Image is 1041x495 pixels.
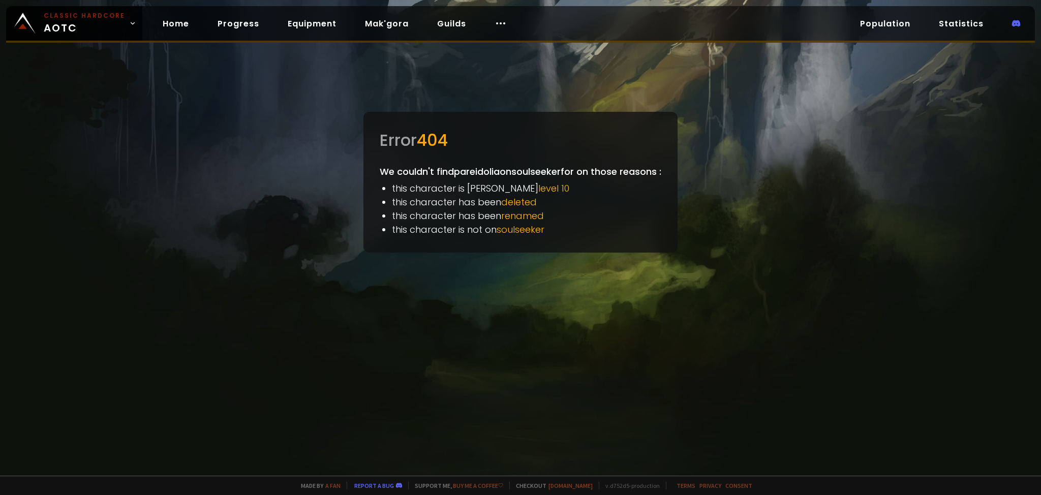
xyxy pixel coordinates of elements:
[363,112,678,253] div: We couldn't find pareidolia on soulseeker for on those reasons :
[354,482,394,489] a: Report a bug
[392,209,661,223] li: this character has been
[699,482,721,489] a: Privacy
[155,13,197,34] a: Home
[931,13,992,34] a: Statistics
[6,6,142,41] a: Classic HardcoreAOTC
[44,11,125,20] small: Classic Hardcore
[548,482,593,489] a: [DOMAIN_NAME]
[501,209,544,222] span: renamed
[380,128,661,152] div: Error
[357,13,417,34] a: Mak'gora
[725,482,752,489] a: Consent
[408,482,503,489] span: Support me,
[325,482,341,489] a: a fan
[501,196,537,208] span: deleted
[509,482,593,489] span: Checkout
[209,13,267,34] a: Progress
[280,13,345,34] a: Equipment
[599,482,660,489] span: v. d752d5 - production
[497,223,544,236] span: soulseeker
[538,182,569,195] span: level 10
[453,482,503,489] a: Buy me a coffee
[677,482,695,489] a: Terms
[44,11,125,36] span: AOTC
[417,129,448,151] span: 404
[392,195,661,209] li: this character has been
[295,482,341,489] span: Made by
[852,13,918,34] a: Population
[429,13,474,34] a: Guilds
[392,181,661,195] li: this character is [PERSON_NAME]
[392,223,661,236] li: this character is not on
